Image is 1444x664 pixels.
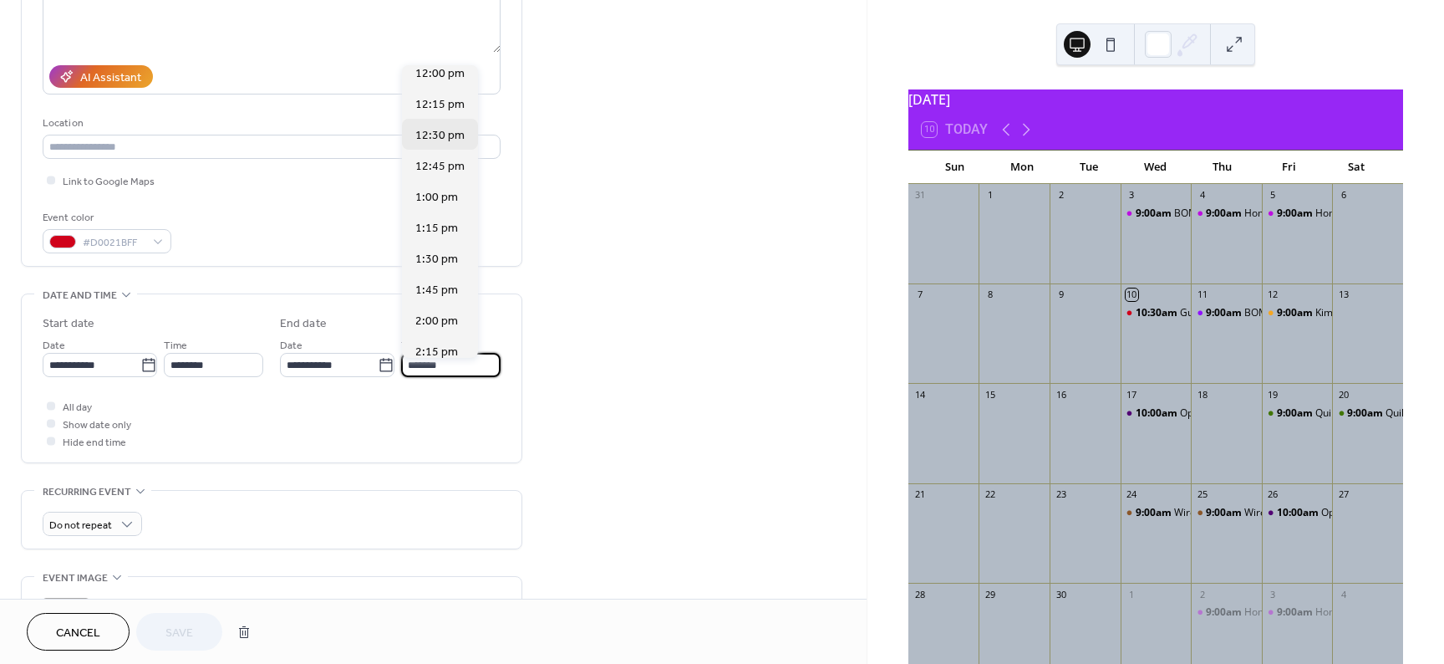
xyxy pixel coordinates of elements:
[1174,506,1263,520] div: Wire Framed Totes
[280,315,327,333] div: End date
[1055,388,1067,401] div: 16
[1267,588,1279,600] div: 3
[1189,151,1256,184] div: Thu
[1262,306,1333,320] div: Kimberbell Mystery Quilt
[984,488,996,501] div: 22
[1206,605,1244,620] span: 9:00am
[63,416,131,434] span: Show date only
[1256,151,1323,184] div: Fri
[83,234,145,252] span: #D0021BFF
[1206,207,1244,221] span: 9:00am
[913,488,926,501] div: 21
[43,337,65,355] span: Date
[1337,289,1350,301] div: 13
[1180,406,1248,421] div: Open Sew Day
[1121,306,1192,320] div: Guest Speaker - Sylvain Bergeron
[1206,306,1244,320] span: 9:00am
[43,315,94,333] div: Start date
[1191,207,1262,221] div: Hometown Quilt
[989,151,1055,184] div: Mon
[913,189,926,202] div: 31
[984,388,996,401] div: 15
[1315,306,1430,320] div: Kimberbell Mystery Quilt
[1267,488,1279,501] div: 26
[1196,189,1208,202] div: 4
[401,337,425,355] span: Time
[1206,506,1244,520] span: 9:00am
[1315,207,1391,221] div: Hometown Quilt
[415,96,465,114] span: 12:15 pm
[1244,306,1333,320] div: BOM Moonshadow
[1055,289,1067,301] div: 9
[1277,306,1315,320] span: 9:00am
[1337,388,1350,401] div: 20
[1347,406,1386,421] span: 9:00am
[922,151,989,184] div: Sun
[913,289,926,301] div: 7
[415,65,465,83] span: 12:00 pm
[1267,189,1279,202] div: 5
[43,483,131,501] span: Recurring event
[63,173,155,191] span: Link to Google Maps
[280,337,303,355] span: Date
[1315,406,1365,421] div: Quilt Show
[80,69,141,87] div: AI Assistant
[63,399,92,416] span: All day
[908,89,1403,110] div: [DATE]
[913,588,926,600] div: 28
[1323,151,1390,184] div: Sat
[1337,488,1350,501] div: 27
[1121,207,1192,221] div: BOM - Bloom Quilt
[1126,289,1138,301] div: 10
[1196,488,1208,501] div: 25
[1262,207,1333,221] div: Hometown Quilt
[164,337,187,355] span: Time
[1136,406,1180,421] span: 10:00am
[1136,506,1174,520] span: 9:00am
[43,598,89,645] div: ;
[1121,406,1192,421] div: Open Sew Day
[1321,506,1389,520] div: Open Sew Day
[415,189,458,207] span: 1:00 pm
[1337,189,1350,202] div: 6
[1191,306,1262,320] div: BOM Moonshadow
[415,127,465,145] span: 12:30 pm
[27,613,130,651] button: Cancel
[1122,151,1189,184] div: Wed
[1262,506,1333,520] div: Open Sew Day
[1267,289,1279,301] div: 12
[1244,605,1319,620] div: Hometown Quilt
[43,115,497,132] div: Location
[1267,388,1279,401] div: 19
[1126,488,1138,501] div: 24
[63,434,126,452] span: Hide end time
[415,313,458,330] span: 2:00 pm
[1277,605,1315,620] span: 9:00am
[1196,588,1208,600] div: 2
[1262,605,1333,620] div: Hometown Quilt
[415,220,458,238] span: 1:15 pm
[1055,588,1067,600] div: 30
[1055,189,1067,202] div: 2
[415,282,458,299] span: 1:45 pm
[1055,151,1122,184] div: Tue
[49,65,153,88] button: AI Assistant
[1386,406,1435,421] div: Quilt Show
[1196,388,1208,401] div: 18
[1191,506,1262,520] div: Wire Framed Totes
[49,516,112,535] span: Do not repeat
[415,344,458,361] span: 2:15 pm
[984,588,996,600] div: 29
[1180,306,1335,320] div: Guest Speaker - [PERSON_NAME]
[1332,406,1403,421] div: Quilt Show
[1126,189,1138,202] div: 3
[1196,289,1208,301] div: 11
[913,388,926,401] div: 14
[415,251,458,268] span: 1:30 pm
[56,625,100,642] span: Cancel
[1055,488,1067,501] div: 23
[1121,506,1192,520] div: Wire Framed Totes
[1337,588,1350,600] div: 4
[1277,506,1321,520] span: 10:00am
